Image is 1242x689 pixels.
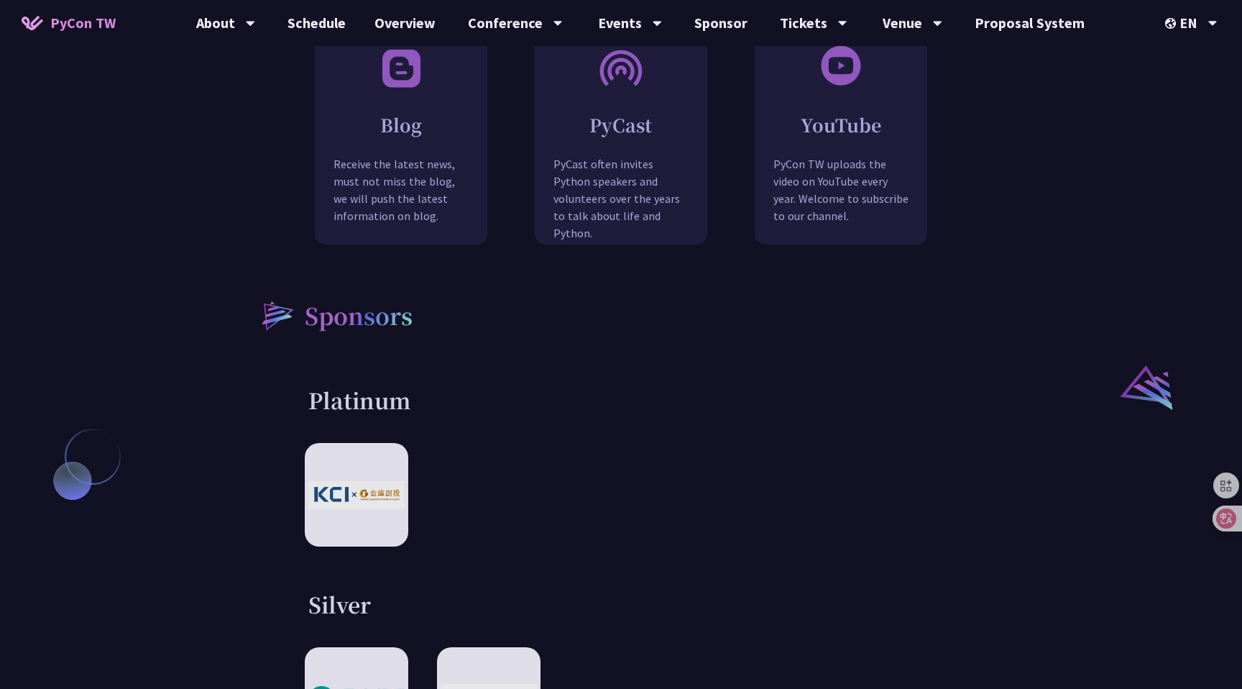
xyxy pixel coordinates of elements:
[247,288,305,342] img: heading-bullet
[316,112,487,137] h2: Blog
[50,12,116,34] span: PyCon TW
[598,44,644,91] img: PyCast.bcca2a8.svg
[535,155,707,263] p: PyCast often invites Python speakers and volunteers over the years to talk about life and Python.
[308,385,934,414] h3: Platinum
[1165,18,1179,29] img: Locale Icon
[7,5,130,41] a: PyCon TW
[22,16,43,30] img: Home icon of PyCon TW 2025
[819,44,862,87] img: svg+xml;base64,PHN2ZyB3aWR0aD0iNjAiIGhlaWdodD0iNjAiIHZpZXdCb3g9IjAgMCA2MCA2MCIgZmlsbD0ibm9uZSIgeG...
[755,155,926,246] p: PyCon TW uploads the video on YouTube every year. Welcome to subscribe to our channel.
[755,112,926,137] h2: YouTube
[535,112,707,137] h2: PyCast
[308,481,405,509] img: KCI-Global x TCVC
[305,298,413,332] h2: Sponsors
[378,44,424,91] img: Blog.348b5bb.svg
[308,590,934,619] h3: Silver
[316,155,487,246] p: Receive the latest news, must not miss the blog, we will push the latest information on blog.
